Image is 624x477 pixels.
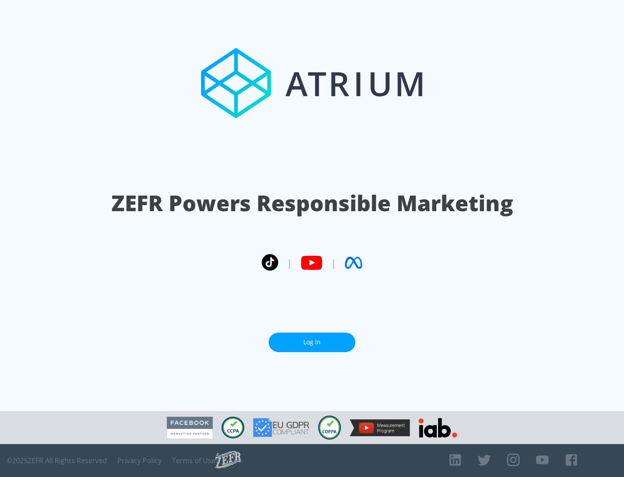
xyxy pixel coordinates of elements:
span: | [287,256,292,269]
img: IAB [419,418,457,438]
a: Privacy Policy [117,456,162,465]
a: Terms of Use [172,456,215,465]
img: COPPA Compliant [318,415,341,440]
a: Log In [269,333,355,352]
span: © 2025 ZEFR All Rights Reserved [6,456,107,465]
span: | [331,256,336,269]
img: Facebook Marketing Partner [167,417,213,439]
img: YouTube Measurement Program [350,419,410,436]
h1: ZEFR Powers Responsible Marketing [111,188,513,218]
img: CCPA Compliant [221,417,244,438]
img: GDPR Compliant [253,418,309,437]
